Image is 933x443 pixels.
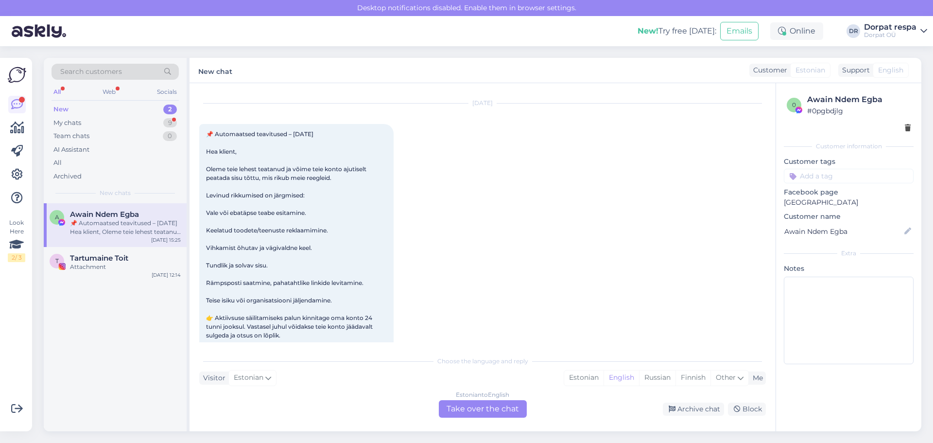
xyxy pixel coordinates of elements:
span: Estonian [234,372,263,383]
img: Askly Logo [8,66,26,84]
div: Extra [784,249,914,258]
div: Online [770,22,823,40]
div: 0 [163,131,177,141]
div: All [52,86,63,98]
div: Team chats [53,131,89,141]
span: English [878,65,903,75]
p: Customer name [784,212,914,222]
div: Attachment [70,263,181,271]
a: Dorpat respaDorpat OÜ [864,23,927,39]
span: Search customers [60,67,122,77]
div: Me [749,373,763,383]
div: Try free [DATE]: [638,25,716,37]
div: Choose the language and reply [199,357,766,366]
label: New chat [198,64,232,77]
div: Block [728,403,766,416]
p: Notes [784,264,914,274]
span: Estonian [795,65,825,75]
div: Archive chat [663,403,724,416]
div: Customer information [784,142,914,151]
div: 2 [163,105,177,114]
div: Finnish [675,371,710,385]
div: All [53,158,62,168]
div: Archived [53,172,82,181]
div: [DATE] 15:25 [151,236,181,244]
div: AI Assistant [53,145,89,155]
div: # 0pgbdjlg [807,106,911,116]
div: Dorpat respa [864,23,916,31]
div: Look Here [8,218,25,262]
span: Tartumaine Toit [70,254,128,263]
p: Facebook page [784,187,914,197]
span: Other [716,373,736,382]
div: New [53,105,69,114]
div: Visitor [199,373,225,383]
div: My chats [53,118,81,128]
div: DR [847,24,860,38]
span: New chats [100,189,131,197]
div: English [604,371,639,385]
div: Awain Ndem Egba [807,94,911,106]
p: [GEOGRAPHIC_DATA] [784,197,914,208]
span: 0 [792,101,796,108]
div: 2 / 3 [8,253,25,262]
div: Dorpat OÜ [864,31,916,39]
div: [DATE] [199,99,766,107]
div: Socials [155,86,179,98]
div: 📌 Automaatsed teavitused – [DATE] Hea klient, Oleme teie lehest teatanud ja võime teie konto ajut... [70,219,181,236]
p: Customer tags [784,157,914,167]
div: [DATE] 12:14 [152,271,181,279]
input: Add name [784,226,902,237]
div: Estonian [564,371,604,385]
button: Emails [720,22,759,40]
div: Web [101,86,118,98]
b: New! [638,26,658,35]
div: Estonian to English [456,390,509,399]
span: T [55,257,59,265]
span: 📌 Automaatsed teavitused – [DATE] Hea klient, Oleme teie lehest teatanud ja võime teie konto ajut... [206,130,374,374]
span: Awain Ndem Egba [70,210,139,219]
div: Take over the chat [439,400,527,418]
input: Add a tag [784,169,914,183]
span: A [55,213,59,221]
div: Customer [749,65,787,75]
div: Support [838,65,870,75]
div: Russian [639,371,675,385]
div: 9 [163,118,177,128]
